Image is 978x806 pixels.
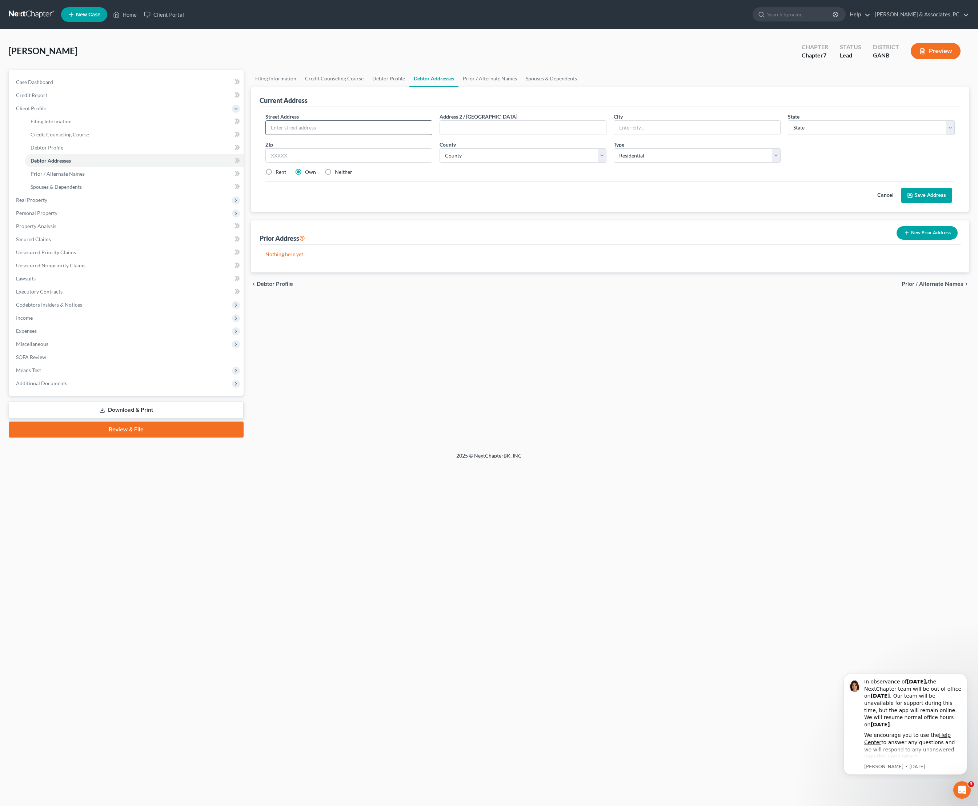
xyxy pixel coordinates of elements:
[869,188,901,203] button: Cancel
[25,154,244,167] a: Debtor Addresses
[767,8,834,21] input: Search by name...
[614,113,623,120] span: City
[963,281,969,287] i: chevron_right
[840,43,861,51] div: Status
[833,637,978,779] iframe: Intercom notifications message
[16,79,53,85] span: Case Dashboard
[16,223,56,229] span: Property Analysis
[10,272,244,285] a: Lawsuits
[16,275,36,282] span: Lawsuits
[140,8,188,21] a: Client Portal
[31,144,63,151] span: Debtor Profile
[25,141,244,154] a: Debtor Profile
[968,781,974,787] span: 3
[31,118,72,124] span: Filing Information
[25,180,244,193] a: Spouses & Dependents
[16,302,82,308] span: Codebtors Insiders & Notices
[9,402,244,419] a: Download & Print
[16,236,51,242] span: Secured Claims
[873,43,899,51] div: District
[16,262,85,268] span: Unsecured Nonpriority Claims
[76,12,100,17] span: New Case
[16,367,41,373] span: Means Test
[266,121,432,135] input: Enter street address
[16,249,76,255] span: Unsecured Priority Claims
[109,8,140,21] a: Home
[16,105,46,111] span: Client Profile
[301,70,368,87] a: Credit Counseling Course
[10,89,244,102] a: Credit Report
[282,452,696,465] div: 2025 © NextChapterBK, INC
[823,52,826,59] span: 7
[31,184,82,190] span: Spouses & Dependents
[10,246,244,259] a: Unsecured Priority Claims
[16,354,46,360] span: SOFA Review
[25,115,244,128] a: Filing Information
[260,234,305,243] div: Prior Address
[251,70,301,87] a: Filing Information
[25,128,244,141] a: Credit Counseling Course
[16,328,37,334] span: Expenses
[16,92,47,98] span: Credit Report
[31,131,89,137] span: Credit Counseling Course
[335,168,352,176] label: Neither
[10,233,244,246] a: Secured Claims
[260,96,308,105] div: Current Address
[911,43,961,59] button: Preview
[953,781,971,799] iframe: Intercom live chat
[16,315,33,321] span: Income
[897,226,958,240] button: New Prior Address
[16,288,63,295] span: Executory Contracts
[873,51,899,60] div: GANB
[846,8,870,21] a: Help
[265,141,273,148] span: Zip
[901,188,952,203] button: Save Address
[276,168,286,176] label: Rent
[458,70,521,87] a: Prior / Alternate Names
[614,121,780,135] input: Enter city...
[409,70,458,87] a: Debtor Addresses
[440,113,517,120] label: Address 2 / [GEOGRAPHIC_DATA]
[31,171,85,177] span: Prior / Alternate Names
[10,220,244,233] a: Property Analysis
[614,141,624,148] label: Type
[10,259,244,272] a: Unsecured Nonpriority Claims
[440,121,606,135] input: --
[521,70,581,87] a: Spouses & Dependents
[31,157,71,164] span: Debtor Addresses
[788,113,799,120] span: State
[16,210,57,216] span: Personal Property
[802,51,828,60] div: Chapter
[10,285,244,298] a: Executory Contracts
[871,8,969,21] a: [PERSON_NAME] & Associates, PC
[265,113,299,120] span: Street Address
[16,380,67,386] span: Additional Documents
[902,281,969,287] button: Prior / Alternate Names chevron_right
[251,281,293,287] button: chevron_left Debtor Profile
[902,281,963,287] span: Prior / Alternate Names
[251,281,257,287] i: chevron_left
[16,341,48,347] span: Miscellaneous
[10,351,244,364] a: SOFA Review
[9,422,244,438] a: Review & File
[440,141,456,148] span: County
[16,197,47,203] span: Real Property
[257,281,293,287] span: Debtor Profile
[265,148,432,163] input: XXXXX
[10,76,244,89] a: Case Dashboard
[368,70,409,87] a: Debtor Profile
[840,51,861,60] div: Lead
[9,45,77,56] span: [PERSON_NAME]
[305,168,316,176] label: Own
[25,167,244,180] a: Prior / Alternate Names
